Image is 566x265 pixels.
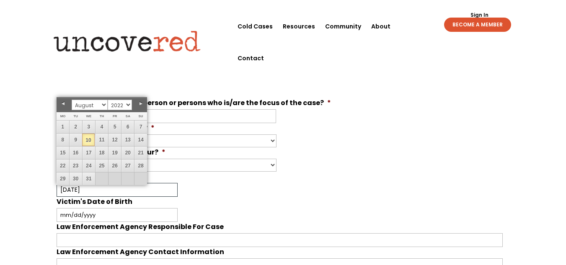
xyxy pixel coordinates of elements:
[83,147,95,159] a: 17
[121,147,134,159] a: 20
[57,223,224,232] label: Law Enforcement Agency Responsible For Case
[57,183,178,197] input: mm/dd/yyyy
[70,134,82,146] a: 9
[57,147,69,159] a: 15
[57,198,132,206] label: Victim's Date of Birth
[96,147,108,159] a: 18
[83,172,95,185] a: 31
[82,134,95,146] a: 10
[57,172,69,185] a: 29
[109,121,121,133] a: 5
[57,208,178,222] input: mm/dd/yyyy
[47,25,208,57] img: Uncovered logo
[138,114,143,118] span: Sunday
[113,114,117,118] span: Friday
[57,134,69,146] a: 8
[83,121,95,133] a: 3
[121,121,134,133] a: 6
[108,100,132,110] select: Select year
[70,121,82,133] a: 2
[109,160,121,172] a: 26
[96,121,108,133] a: 4
[57,160,69,172] a: 22
[466,13,493,18] a: Sign In
[96,134,108,146] a: 11
[134,98,147,110] a: Next
[238,42,264,74] a: Contact
[57,248,224,257] label: Law Enforcement Agency Contact Information
[70,172,82,185] a: 30
[238,10,273,42] a: Cold Cases
[325,10,361,42] a: Community
[134,134,147,146] a: 14
[57,121,69,133] a: 1
[283,10,315,42] a: Resources
[121,160,134,172] a: 27
[134,121,147,133] a: 7
[57,99,331,108] label: What is the name of the person or persons who is/are the focus of the case?
[134,160,147,172] a: 28
[60,114,66,118] span: Monday
[83,160,95,172] a: 24
[57,98,69,110] a: Previous
[73,114,78,118] span: Tuesday
[72,100,108,110] select: Select month
[100,114,104,118] span: Thursday
[121,134,134,146] a: 13
[109,134,121,146] a: 12
[134,147,147,159] a: 21
[444,18,511,32] a: BECOME A MEMBER
[70,147,82,159] a: 16
[70,160,82,172] a: 23
[109,147,121,159] a: 19
[86,114,91,118] span: Wednesday
[371,10,390,42] a: About
[96,160,108,172] a: 25
[126,114,130,118] span: Saturday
